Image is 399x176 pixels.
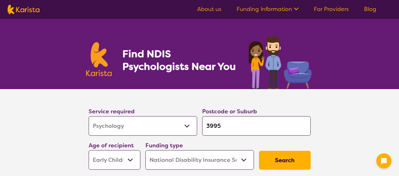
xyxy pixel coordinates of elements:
img: psychology [246,34,313,89]
h1: Find NDIS Psychologists Near You [122,48,239,73]
a: Blog [364,5,376,13]
a: Funding Information [237,5,299,13]
img: Karista logo [86,42,112,76]
label: Service required [89,108,135,115]
label: Postcode or Suburb [202,108,257,115]
label: Funding type [145,142,183,149]
a: For Providers [314,5,349,13]
a: About us [197,5,221,13]
button: Search [259,151,311,170]
img: Karista logo [8,5,39,14]
input: Type [202,116,311,136]
label: Age of recipient [89,142,134,149]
